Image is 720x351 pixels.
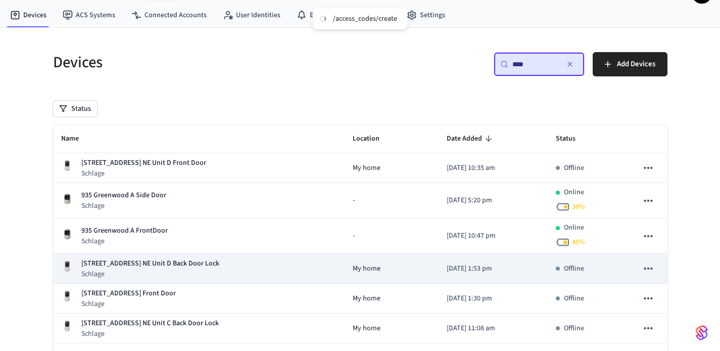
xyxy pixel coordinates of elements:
[2,6,55,24] a: Devices
[564,223,584,233] p: Online
[289,6,338,24] a: Events
[399,6,453,24] a: Settings
[353,131,393,147] span: Location
[81,299,176,309] p: Schlage
[338,6,399,24] a: Developer
[215,6,289,24] a: User Identities
[447,195,540,206] p: [DATE] 5:20 pm
[353,264,380,274] span: My home
[564,323,584,334] p: Offline
[53,125,667,343] table: sticky table
[353,293,380,304] span: My home
[53,101,97,117] button: Status
[447,323,540,334] p: [DATE] 11:08 am
[447,163,540,173] p: [DATE] 10:35 am
[333,14,397,23] div: /access_codes/create
[564,293,584,304] p: Offline
[81,329,219,339] p: Schlage
[81,318,219,329] p: [STREET_ADDRESS] NE Unit C Back Door Lock
[61,320,73,332] img: Yale Assure Touchscreen Wifi Smart Lock, Satin Nickel, Front
[81,190,166,201] p: 935 Greenwood A Side Door
[564,163,584,173] p: Offline
[81,226,168,236] p: 935 Greenwood A FrontDoor
[81,201,166,211] p: Schlage
[55,6,123,24] a: ACS Systems
[617,58,655,71] span: Add Devices
[572,237,585,247] span: 45 %
[81,258,219,269] p: [STREET_ADDRESS] NE Unit D Back Door Lock
[353,195,355,206] span: -
[123,6,215,24] a: Connected Accounts
[61,228,73,240] img: Schlage Sense Smart Deadbolt with Camelot Trim, Front
[564,264,584,274] p: Offline
[564,187,584,198] p: Online
[81,236,168,246] p: Schlage
[61,193,73,205] img: Schlage Sense Smart Deadbolt with Camelot Trim, Front
[81,158,206,168] p: [STREET_ADDRESS] NE Unit D Front Door
[61,160,73,172] img: Yale Assure Touchscreen Wifi Smart Lock, Satin Nickel, Front
[556,131,589,147] span: Status
[61,260,73,273] img: Yale Assure Touchscreen Wifi Smart Lock, Satin Nickel, Front
[353,163,380,173] span: My home
[593,52,667,76] button: Add Devices
[81,269,219,279] p: Schlage
[447,293,540,304] p: [DATE] 1:30 pm
[81,168,206,179] p: Schlage
[447,131,495,147] span: Date Added
[61,290,73,302] img: Yale Assure Touchscreen Wifi Smart Lock, Satin Nickel, Front
[447,231,540,241] p: [DATE] 10:47 pm
[81,288,176,299] p: [STREET_ADDRESS] Front Door
[353,231,355,241] span: -
[572,202,585,212] span: 38 %
[447,264,540,274] p: [DATE] 1:53 pm
[696,325,708,341] img: SeamLogoGradient.69752ec5.svg
[353,323,380,334] span: My home
[53,52,354,73] h5: Devices
[61,131,92,147] span: Name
